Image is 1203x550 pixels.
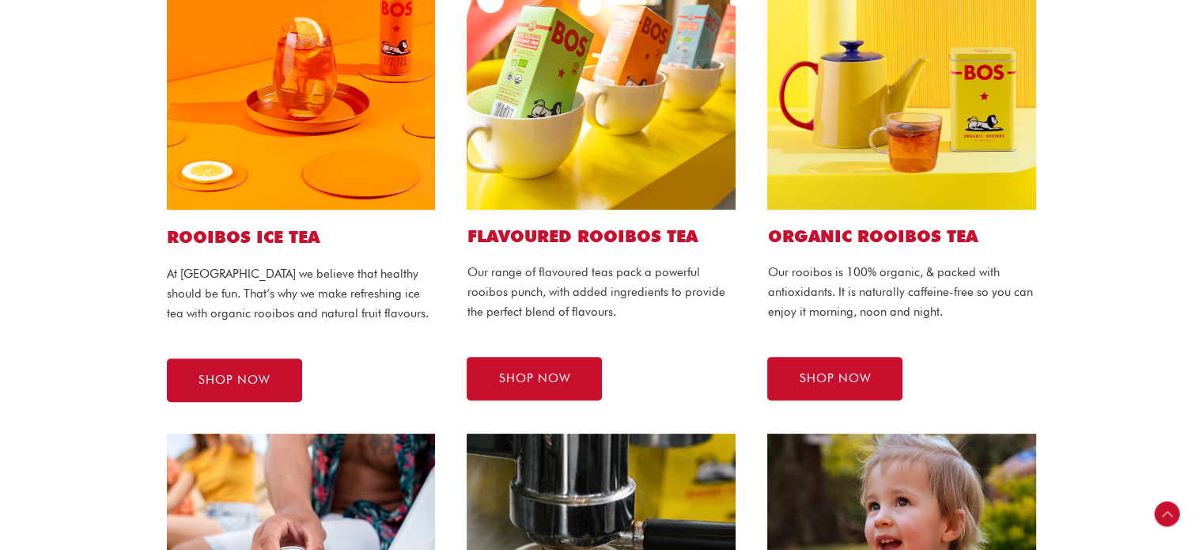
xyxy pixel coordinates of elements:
p: Our rooibos is 100% organic, & packed with antioxidants. It is naturally caffeine-free so you can... [767,263,1036,321]
span: SHOP NOW [799,373,871,385]
a: SHOP NOW [767,357,902,400]
p: Our range of flavoured teas pack a powerful rooibos punch, with added ingredients to provide the ... [467,263,736,321]
a: SHOP NOW [467,357,602,400]
a: SHOP NOW [167,358,302,402]
span: SHOP NOW [498,373,570,385]
span: SHOP NOW [199,374,270,386]
h2: Flavoured ROOIBOS TEA [467,226,736,247]
h2: Organic ROOIBOS TEA [767,226,1036,247]
p: At [GEOGRAPHIC_DATA] we believe that healthy should be fun. That’s why we make refreshing ice tea... [167,264,436,323]
h1: ROOIBOS ICE TEA [167,226,436,248]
